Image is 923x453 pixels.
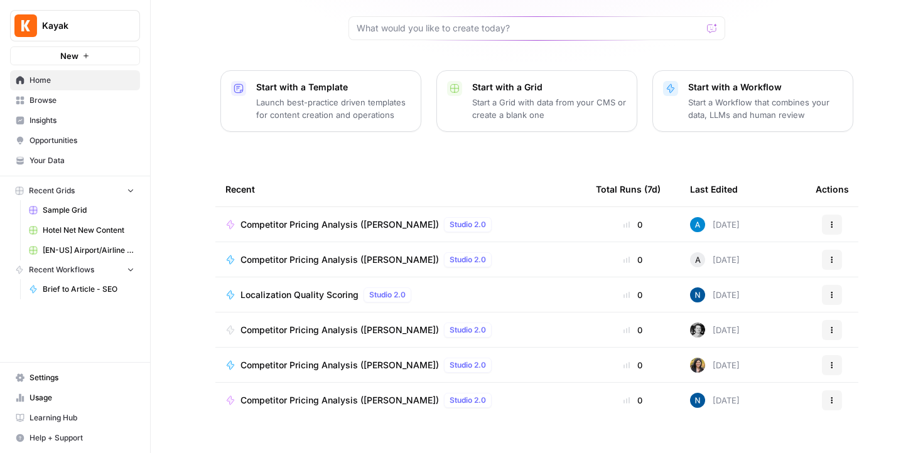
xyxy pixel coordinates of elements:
[690,322,705,338] img: 4vx69xode0b6rvenq8fzgxnr47hp
[240,359,439,371] span: Competitor Pricing Analysis ([PERSON_NAME])
[14,14,37,37] img: Kayak Logo
[472,81,627,93] p: Start with a Grid
[10,90,140,110] a: Browse
[30,392,134,403] span: Usage
[23,220,140,240] a: Hotel Net New Content
[225,358,576,373] a: Competitor Pricing Analysis ([PERSON_NAME])Studio 2.0
[450,324,486,336] span: Studio 2.0
[688,96,843,121] p: Start a Workflow that combines your data, LLMs and human review
[240,394,439,407] span: Competitor Pricing Analysis ([PERSON_NAME])
[43,205,134,216] span: Sample Grid
[225,172,576,206] div: Recent
[23,279,140,299] a: Brief to Article - SEO
[29,185,75,196] span: Recent Grids
[30,155,134,166] span: Your Data
[225,217,576,232] a: Competitor Pricing Analysis ([PERSON_NAME])Studio 2.0
[690,217,740,232] div: [DATE]
[10,388,140,408] a: Usage
[10,260,140,279] button: Recent Workflows
[240,324,439,336] span: Competitor Pricing Analysis ([PERSON_NAME])
[690,393,705,408] img: n7pe0zs00y391qjouxmgrq5783et
[23,200,140,220] a: Sample Grid
[690,217,705,232] img: o3cqybgnmipr355j8nz4zpq1mc6x
[240,289,359,301] span: Localization Quality Scoring
[30,412,134,424] span: Learning Hub
[10,428,140,448] button: Help + Support
[225,287,576,302] a: Localization Quality ScoringStudio 2.0
[43,225,134,236] span: Hotel Net New Content
[690,322,740,338] div: [DATE]
[42,19,118,32] span: Kayak
[450,395,486,406] span: Studio 2.0
[10,131,140,151] a: Opportunities
[690,287,705,302] img: n7pe0zs00y391qjouxmgrq5783et
[30,115,134,126] span: Insights
[690,287,740,302] div: [DATE]
[240,253,439,266] span: Competitor Pricing Analysis ([PERSON_NAME])
[256,96,411,121] p: Launch best-practice driven templates for content creation and operations
[596,324,670,336] div: 0
[690,358,740,373] div: [DATE]
[596,218,670,231] div: 0
[695,253,701,266] span: A
[10,70,140,90] a: Home
[30,372,134,383] span: Settings
[596,359,670,371] div: 0
[688,81,843,93] p: Start with a Workflow
[10,368,140,388] a: Settings
[436,70,637,132] button: Start with a GridStart a Grid with data from your CMS or create a blank one
[240,218,439,231] span: Competitor Pricing Analysis ([PERSON_NAME])
[23,240,140,260] a: [EN-US] Airport/Airline Content Refresh
[29,264,94,275] span: Recent Workflows
[10,151,140,171] a: Your Data
[225,393,576,408] a: Competitor Pricing Analysis ([PERSON_NAME])Studio 2.0
[225,322,576,338] a: Competitor Pricing Analysis ([PERSON_NAME])Studio 2.0
[220,70,421,132] button: Start with a TemplateLaunch best-practice driven templates for content creation and operations
[357,22,702,35] input: What would you like to create today?
[10,46,140,65] button: New
[43,245,134,256] span: [EN-US] Airport/Airline Content Refresh
[450,254,486,265] span: Studio 2.0
[30,135,134,146] span: Opportunities
[596,289,670,301] div: 0
[596,394,670,407] div: 0
[30,75,134,86] span: Home
[10,181,140,200] button: Recent Grids
[450,360,486,371] span: Studio 2.0
[690,393,740,408] div: [DATE]
[10,408,140,428] a: Learning Hub
[10,10,140,41] button: Workspace: Kayak
[30,432,134,444] span: Help + Support
[652,70,853,132] button: Start with a WorkflowStart a Workflow that combines your data, LLMs and human review
[690,252,740,267] div: [DATE]
[369,289,406,301] span: Studio 2.0
[30,95,134,106] span: Browse
[60,50,78,62] span: New
[690,172,738,206] div: Last Edited
[256,81,411,93] p: Start with a Template
[690,358,705,373] img: re7xpd5lpd6r3te7ued3p9atxw8h
[596,253,670,266] div: 0
[596,172,661,206] div: Total Runs (7d)
[816,172,849,206] div: Actions
[225,252,576,267] a: Competitor Pricing Analysis ([PERSON_NAME])Studio 2.0
[10,110,140,131] a: Insights
[450,219,486,230] span: Studio 2.0
[43,284,134,295] span: Brief to Article - SEO
[472,96,627,121] p: Start a Grid with data from your CMS or create a blank one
